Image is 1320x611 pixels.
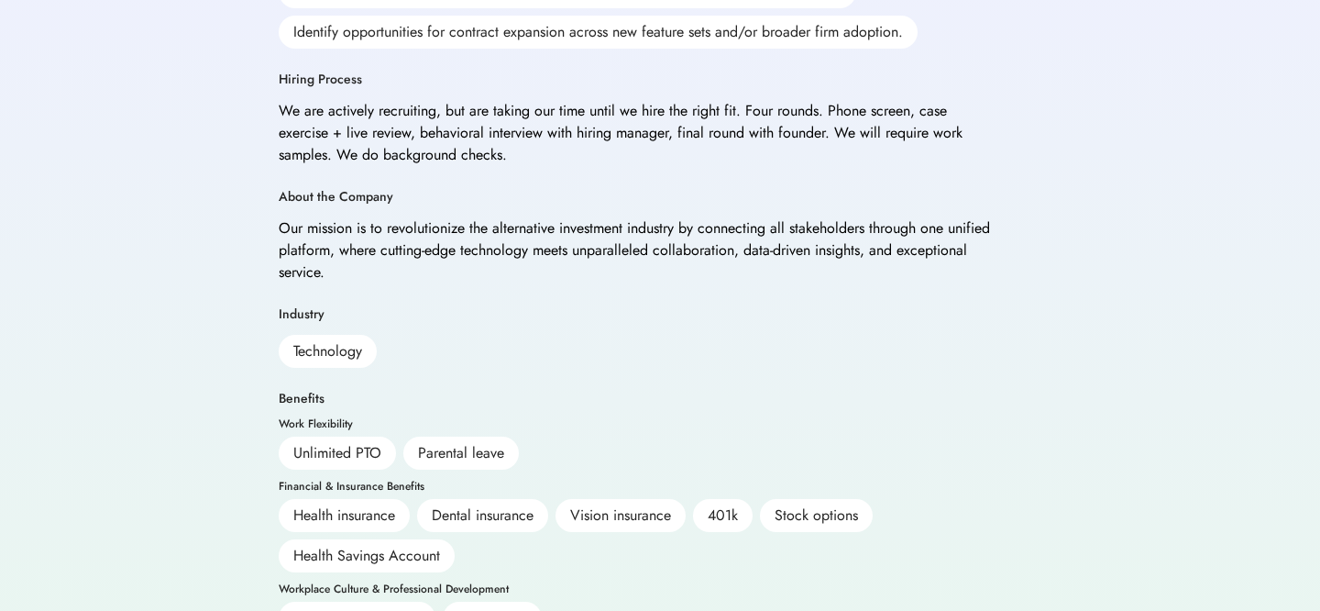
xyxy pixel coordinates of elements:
[279,16,918,49] div: Identify opportunities for contract expansion across new feature sets and/or broader firm adoption.
[279,481,424,492] div: Financial & Insurance Benefits
[279,217,994,283] div: Our mission is to revolutionize the alternative investment industry by connecting all stakeholder...
[279,305,324,324] div: Industry
[279,418,353,429] div: Work Flexibility
[279,390,324,408] div: Benefits
[279,499,410,532] div: Health insurance
[279,188,393,206] div: About the Company
[693,499,753,532] div: 401k
[555,499,686,532] div: Vision insurance
[279,583,509,594] div: Workplace Culture & Professional Development
[279,100,994,166] div: We are actively recruiting, but are taking our time until we hire the right fit. Four rounds. Pho...
[279,437,396,470] div: Unlimited PTO
[279,539,455,572] div: Health Savings Account
[279,335,377,368] div: Technology
[760,499,873,532] div: Stock options
[279,71,362,89] div: Hiring Process
[403,437,519,470] div: Parental leave
[417,499,548,532] div: Dental insurance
